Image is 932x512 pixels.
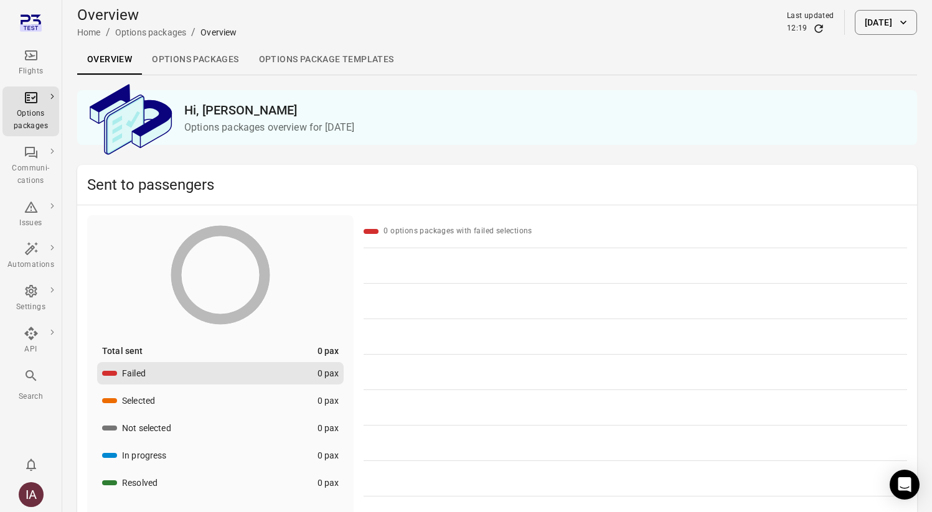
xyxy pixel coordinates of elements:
a: Options packages [115,27,186,37]
div: 0 pax [318,345,339,357]
h1: Overview [77,5,237,25]
li: / [191,25,195,40]
div: 12:19 [787,22,807,35]
div: Total sent [102,345,143,357]
button: Failed0 pax [97,362,344,384]
a: Automations [2,238,59,275]
a: Options packages [2,86,59,136]
div: 0 pax [318,449,339,462]
div: 0 options packages with failed selections [384,225,532,238]
p: Options packages overview for [DATE] [184,120,907,135]
div: API [7,343,54,356]
button: Not selected0 pax [97,417,344,439]
a: Flights [2,44,59,81]
a: Options package Templates [249,45,404,75]
div: Selected [122,394,155,407]
div: Not selected [122,422,171,434]
button: Resolved0 pax [97,472,344,494]
button: Notifications [19,452,44,477]
h2: Hi, [PERSON_NAME] [184,100,907,120]
div: Failed [122,367,146,379]
div: IA [19,482,44,507]
li: / [106,25,110,40]
button: In progress0 pax [97,444,344,467]
div: Settings [7,301,54,314]
div: In progress [122,449,167,462]
a: Issues [2,196,59,233]
div: Search [7,391,54,403]
div: Last updated [787,10,834,22]
nav: Breadcrumbs [77,25,237,40]
h2: Sent to passengers [87,175,907,195]
a: Communi-cations [2,141,59,191]
button: Search [2,365,59,406]
div: Resolved [122,477,158,489]
div: 0 pax [318,394,339,407]
a: Overview [77,45,142,75]
div: 0 pax [318,422,339,434]
div: Options packages [7,108,54,133]
a: API [2,322,59,360]
a: Options packages [142,45,248,75]
div: Issues [7,217,54,230]
div: 0 pax [318,367,339,379]
div: Overview [200,26,237,39]
button: Selected0 pax [97,389,344,412]
button: Iris AviLabs [14,477,49,512]
div: 0 pax [318,477,339,489]
a: Home [77,27,101,37]
div: Automations [7,259,54,271]
div: Flights [7,65,54,78]
div: Open Intercom Messenger [890,470,920,500]
a: Settings [2,280,59,317]
button: Refresh data [812,22,825,35]
button: [DATE] [855,10,917,35]
div: Local navigation [77,45,917,75]
div: Communi-cations [7,162,54,187]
